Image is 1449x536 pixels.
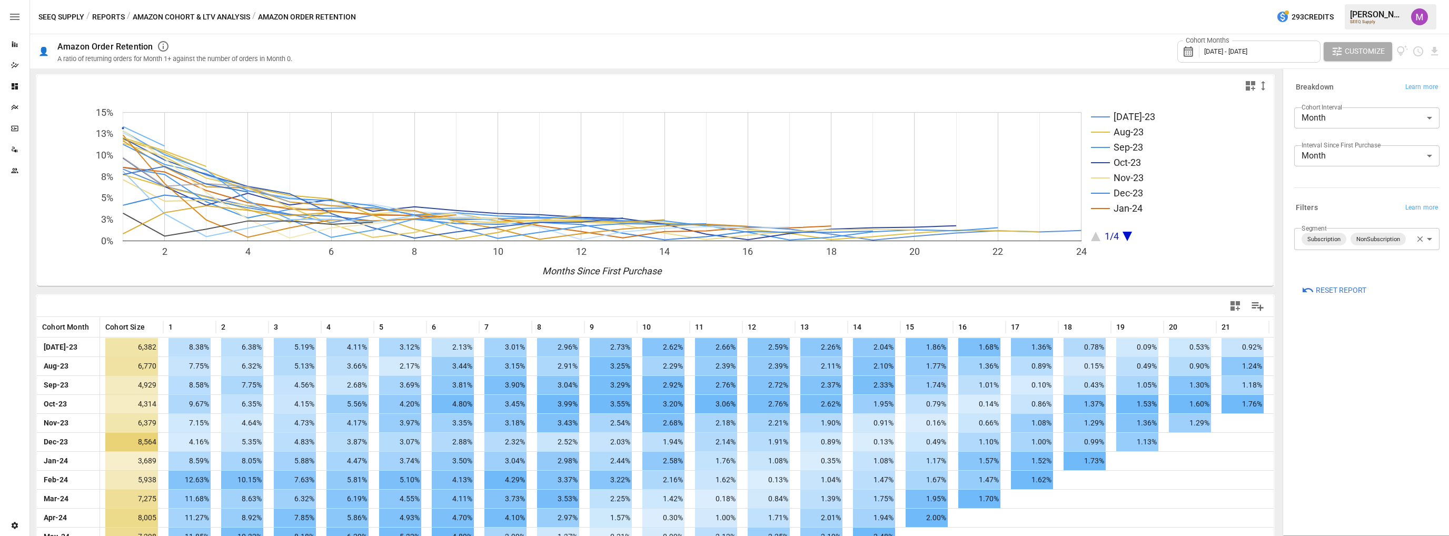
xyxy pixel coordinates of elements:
[326,322,331,332] span: 4
[800,376,842,394] span: 2.37%
[537,452,579,470] span: 2.98%
[1405,203,1438,213] span: Learn more
[1345,45,1385,58] span: Customize
[42,414,70,432] span: Nov-23
[906,338,948,356] span: 1.86%
[590,433,632,451] span: 2.03%
[379,471,421,489] span: 5.10%
[800,490,842,508] span: 1.39%
[1246,294,1269,318] button: Manage Columns
[748,471,790,489] span: 0.13%
[542,265,662,276] text: Months Since First Purchase
[853,452,895,470] span: 1.08%
[42,509,68,527] span: Apr-24
[127,11,131,24] div: /
[1302,224,1326,233] label: Segment
[105,395,158,413] span: 4,314
[326,452,369,470] span: 4.47%
[326,338,369,356] span: 4.11%
[432,322,436,332] span: 6
[800,357,842,375] span: 2.11%
[105,471,158,489] span: 5,938
[826,246,837,257] text: 18
[906,452,948,470] span: 1.17%
[642,452,684,470] span: 2.58%
[642,414,684,432] span: 2.68%
[695,433,737,451] span: 2.14%
[695,376,737,394] span: 2.76%
[1183,36,1232,45] label: Cohort Months
[1114,111,1155,122] text: [DATE]-23
[800,395,842,413] span: 2.62%
[1296,202,1318,214] h6: Filters
[274,433,316,451] span: 4.83%
[221,452,263,470] span: 8.05%
[993,246,1003,257] text: 22
[274,490,316,508] span: 6.32%
[1114,203,1143,214] text: Jan-24
[800,414,842,432] span: 1.90%
[1222,357,1264,375] span: 1.24%
[695,471,737,489] span: 1.62%
[537,509,579,527] span: 2.97%
[1064,322,1072,332] span: 18
[1169,338,1211,356] span: 0.53%
[800,338,842,356] span: 2.26%
[1222,395,1264,413] span: 1.76%
[1064,452,1106,470] span: 1.73%
[168,338,211,356] span: 8.38%
[484,357,527,375] span: 3.15%
[958,414,1000,432] span: 0.66%
[1064,376,1106,394] span: 0.43%
[576,246,587,257] text: 12
[748,376,790,394] span: 2.72%
[1169,376,1211,394] span: 1.30%
[1350,9,1405,19] div: [PERSON_NAME]
[800,322,809,332] span: 13
[537,395,579,413] span: 3.99%
[168,357,211,375] span: 7.75%
[1222,376,1264,394] span: 1.18%
[105,509,158,527] span: 8,005
[86,11,90,24] div: /
[958,357,1000,375] span: 1.36%
[37,96,1266,286] svg: A chart.
[642,471,684,489] span: 2.16%
[1064,414,1106,432] span: 1.29%
[853,509,895,527] span: 1.94%
[1324,42,1392,61] button: Customize
[274,509,316,527] span: 7.85%
[1011,471,1053,489] span: 1.62%
[326,471,369,489] span: 5.81%
[221,471,263,489] span: 10.15%
[1222,322,1230,332] span: 21
[379,338,421,356] span: 3.12%
[909,246,920,257] text: 20
[101,171,113,182] text: 8%
[958,338,1000,356] span: 1.68%
[642,509,684,527] span: 0.30%
[274,414,316,432] span: 4.73%
[1116,357,1158,375] span: 0.49%
[432,433,474,451] span: 2.88%
[1064,338,1106,356] span: 0.78%
[379,433,421,451] span: 3.07%
[42,433,70,451] span: Dec-23
[590,338,632,356] span: 2.73%
[221,322,225,332] span: 2
[695,357,737,375] span: 2.39%
[906,357,948,375] span: 1.77%
[221,509,263,527] span: 8.92%
[906,322,914,332] span: 15
[326,414,369,432] span: 4.17%
[379,357,421,375] span: 2.17%
[274,338,316,356] span: 5.19%
[853,414,895,432] span: 0.91%
[958,471,1000,489] span: 1.47%
[1011,376,1053,394] span: 0.10%
[906,433,948,451] span: 0.49%
[274,471,316,489] span: 7.63%
[432,376,474,394] span: 3.81%
[958,452,1000,470] span: 1.57%
[1316,284,1366,297] span: Reset Report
